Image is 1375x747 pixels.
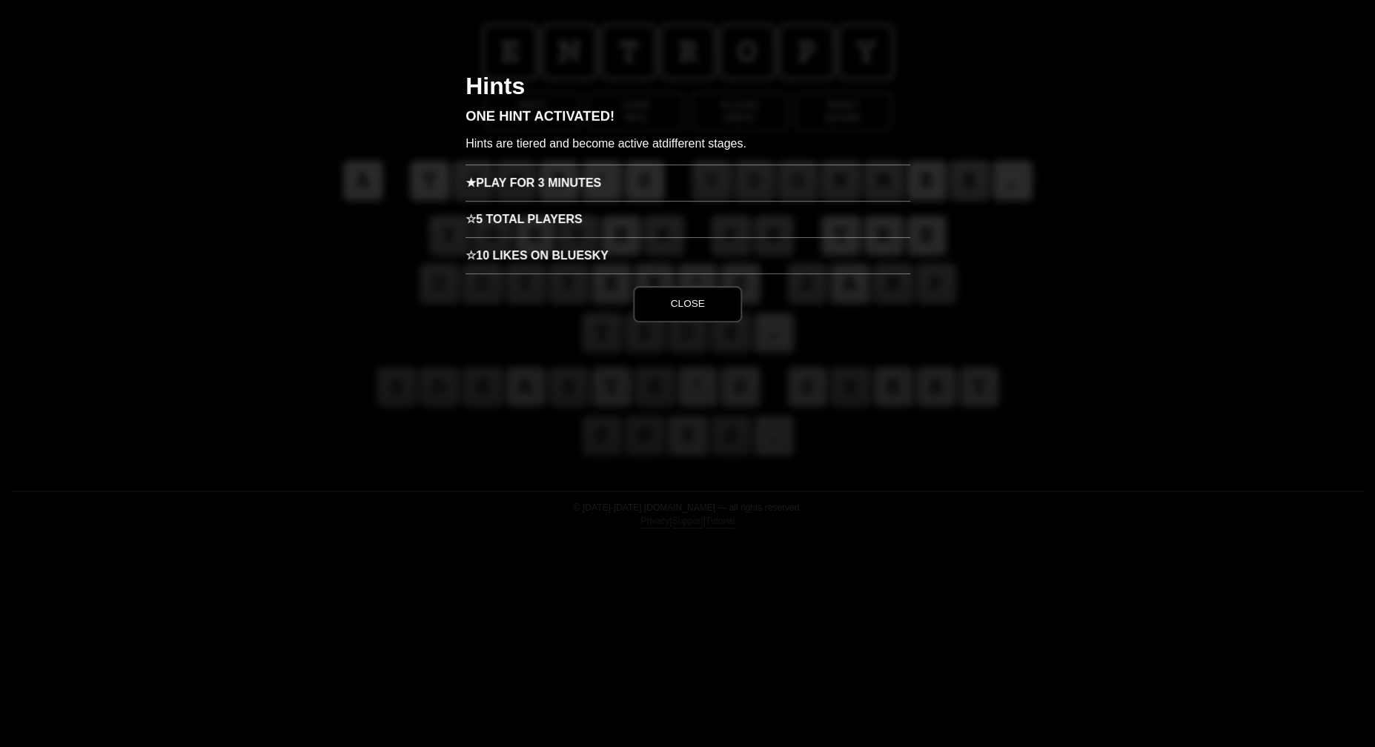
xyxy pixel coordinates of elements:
[465,201,910,237] h3: 5 Total Players
[633,286,741,322] button: Close
[465,74,910,110] h2: Hints
[465,110,910,135] h3: One Hint Activated!
[465,165,910,201] h3: Play for 3 minutes
[465,135,910,165] p: Hints are tiered and become active at
[465,237,910,273] h3: 10 Likes on Bluesky
[465,238,476,273] span: ☆
[465,165,476,201] span: ★
[465,202,476,237] span: ☆
[662,137,746,150] span: different stages.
